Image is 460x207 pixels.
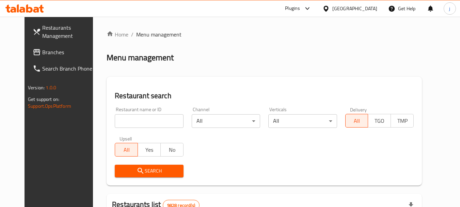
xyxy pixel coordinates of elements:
[449,5,450,12] span: j
[107,52,174,63] h2: Menu management
[163,145,181,155] span: No
[46,83,56,92] span: 1.0.0
[27,44,101,60] a: Branches
[138,143,161,157] button: Yes
[118,145,135,155] span: All
[28,95,59,104] span: Get support on:
[42,24,96,40] span: Restaurants Management
[192,114,260,128] div: All
[28,102,71,110] a: Support.OpsPlatform
[120,167,178,175] span: Search
[350,107,367,112] label: Delivery
[160,143,184,157] button: No
[391,114,414,128] button: TMP
[27,60,101,77] a: Search Branch Phone
[371,116,388,126] span: TGO
[107,30,422,39] nav: breadcrumb
[136,30,181,39] span: Menu management
[115,114,183,128] input: Search for restaurant name or ID..
[115,165,183,177] button: Search
[268,114,337,128] div: All
[115,143,138,157] button: All
[348,116,366,126] span: All
[107,30,128,39] a: Home
[368,114,391,128] button: TGO
[27,19,101,44] a: Restaurants Management
[28,83,45,92] span: Version:
[42,48,96,56] span: Branches
[120,136,132,141] label: Upsell
[285,4,300,13] div: Plugins
[345,114,368,128] button: All
[394,116,411,126] span: TMP
[131,30,133,39] li: /
[141,145,158,155] span: Yes
[42,64,96,73] span: Search Branch Phone
[332,5,377,12] div: [GEOGRAPHIC_DATA]
[115,91,414,101] h2: Restaurant search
